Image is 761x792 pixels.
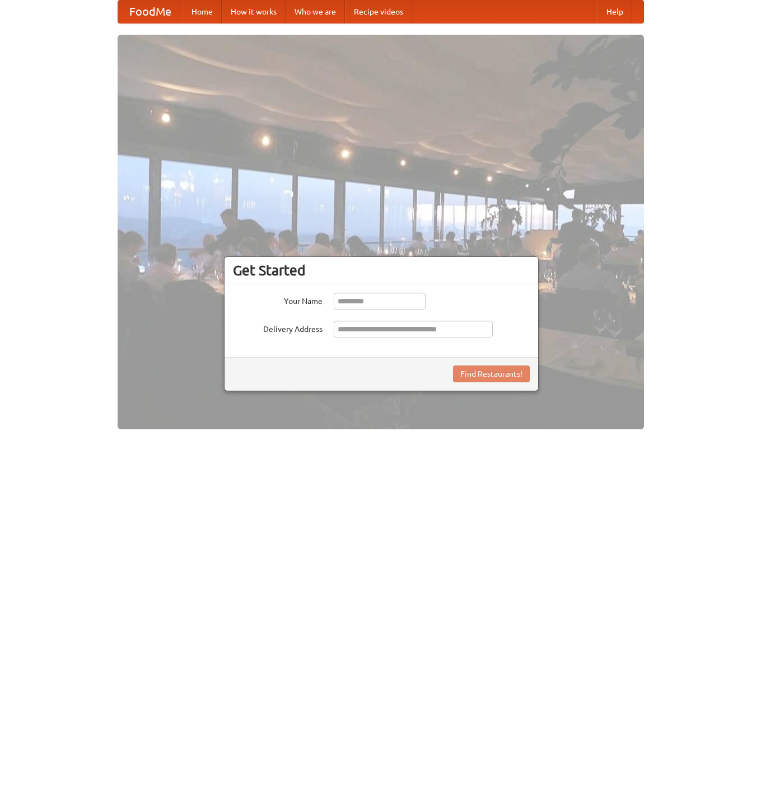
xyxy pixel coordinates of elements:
[345,1,412,23] a: Recipe videos
[183,1,222,23] a: Home
[118,1,183,23] a: FoodMe
[233,293,323,307] label: Your Name
[233,321,323,335] label: Delivery Address
[233,262,530,279] h3: Get Started
[222,1,286,23] a: How it works
[453,365,530,382] button: Find Restaurants!
[286,1,345,23] a: Who we are
[597,1,632,23] a: Help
